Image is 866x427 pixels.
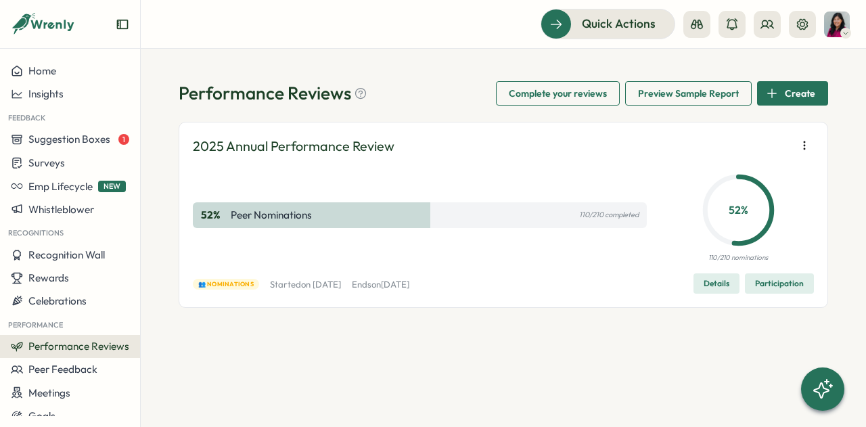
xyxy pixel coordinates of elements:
button: Expand sidebar [116,18,129,31]
span: Performance Reviews [28,340,129,353]
span: Suggestion Boxes [28,133,110,145]
h1: Performance Reviews [179,81,367,105]
span: Goals [28,409,55,422]
p: 2025 Annual Performance Review [193,136,394,157]
button: Complete your reviews [496,81,620,106]
span: Complete your reviews [509,82,607,105]
span: NEW [98,181,126,192]
span: 1 [118,134,129,145]
button: Participation [745,273,814,294]
span: Recognition Wall [28,248,105,261]
button: Preview Sample Report [625,81,752,106]
button: Quick Actions [541,9,675,39]
span: Details [704,274,729,293]
span: Peer Feedback [28,363,97,376]
span: Create [785,82,815,105]
span: Preview Sample Report [638,82,739,105]
p: 52 % [201,208,228,223]
span: 👥 Nominations [198,279,254,289]
p: Peer Nominations [231,208,312,223]
button: Details [693,273,739,294]
span: Insights [28,87,64,100]
span: Meetings [28,386,70,399]
span: Surveys [28,156,65,169]
p: 52 % [706,202,771,219]
span: Quick Actions [582,15,656,32]
p: Started on [DATE] [270,279,341,291]
span: Participation [755,274,804,293]
p: Ends on [DATE] [352,279,409,291]
button: Create [757,81,828,106]
p: 110/210 nominations [708,252,768,263]
span: Rewards [28,271,69,284]
span: Home [28,64,56,77]
span: Celebrations [28,294,87,307]
p: 110/210 completed [579,210,639,219]
span: Whistleblower [28,203,94,216]
span: Emp Lifecycle [28,180,93,193]
img: Kat Haynes [824,12,850,37]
